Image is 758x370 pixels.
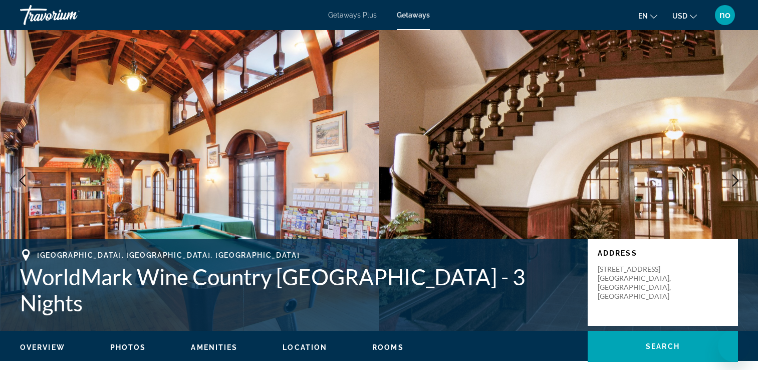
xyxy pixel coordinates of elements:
[372,343,404,351] span: Rooms
[723,168,748,193] button: Next image
[20,343,65,352] button: Overview
[598,249,728,257] p: Address
[672,9,697,23] button: Change currency
[20,343,65,351] span: Overview
[372,343,404,352] button: Rooms
[328,11,377,19] a: Getaways Plus
[191,343,237,352] button: Amenities
[588,331,738,362] button: Search
[20,264,578,316] h1: WorldMark Wine Country [GEOGRAPHIC_DATA] - 3 Nights
[283,343,327,352] button: Location
[283,343,327,351] span: Location
[718,330,750,362] iframe: Button to launch messaging window
[37,251,300,259] span: [GEOGRAPHIC_DATA], [GEOGRAPHIC_DATA], [GEOGRAPHIC_DATA]
[10,168,35,193] button: Previous image
[598,265,678,301] p: [STREET_ADDRESS] [GEOGRAPHIC_DATA], [GEOGRAPHIC_DATA], [GEOGRAPHIC_DATA]
[712,5,738,26] button: User Menu
[397,11,430,19] a: Getaways
[110,343,146,352] button: Photos
[191,343,237,351] span: Amenities
[672,12,687,20] span: USD
[646,342,680,350] span: Search
[719,10,730,20] span: no
[110,343,146,351] span: Photos
[20,2,120,28] a: Travorium
[638,9,657,23] button: Change language
[638,12,648,20] span: en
